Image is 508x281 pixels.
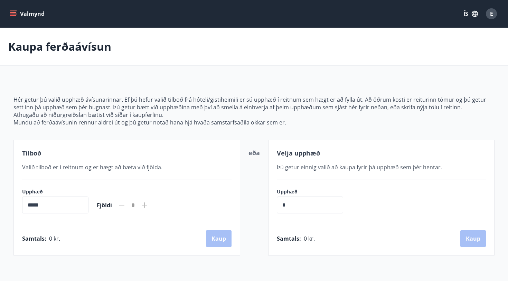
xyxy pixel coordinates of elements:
[13,119,495,126] p: Mundu að ferðaávísunin rennur aldrei út og þú getur notað hana hjá hvaða samstarfsaðila okkar sem...
[304,235,315,242] span: 0 kr.
[277,235,301,242] span: Samtals :
[277,188,350,195] label: Upphæð
[8,8,47,20] button: menu
[22,188,88,195] label: Upphæð
[13,96,495,111] p: Hér getur þú valið upphæð ávísunarinnar. Ef þú hefur valið tilboð frá hóteli/gistiheimili er sú u...
[97,201,112,209] span: Fjöldi
[248,149,260,157] span: eða
[22,235,46,242] span: Samtals :
[22,149,41,157] span: Tilboð
[22,163,162,171] span: Valið tilboð er í reitnum og er hægt að bæta við fjölda.
[490,10,493,18] span: E
[8,39,111,54] p: Kaupa ferðaávísun
[483,6,500,22] button: E
[13,111,495,119] p: Athugaðu að niðurgreiðslan bætist við síðar í kaupferlinu.
[277,149,320,157] span: Velja upphæð
[460,8,482,20] button: ÍS
[49,235,60,242] span: 0 kr.
[277,163,442,171] span: Þú getur einnig valið að kaupa fyrir þá upphæð sem þér hentar.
